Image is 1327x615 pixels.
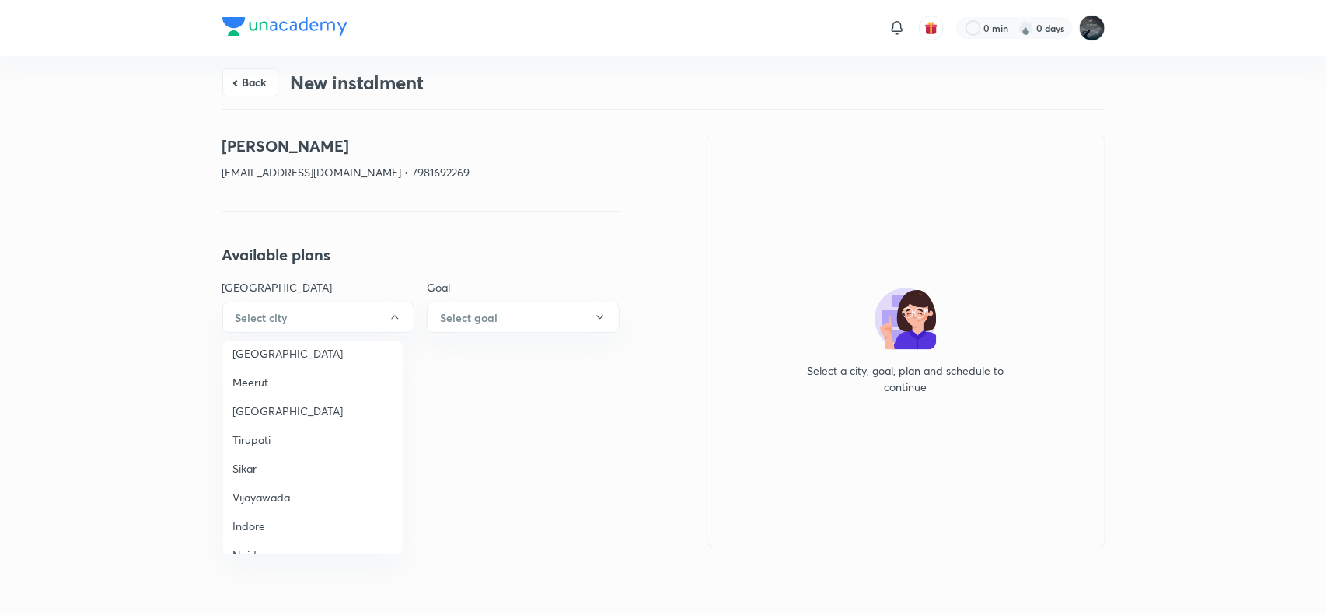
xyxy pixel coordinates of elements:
span: Noida [232,547,393,563]
span: Indore [232,518,393,534]
span: Tirupati [232,432,393,448]
span: Sikar [232,460,393,477]
span: Meerut [232,374,393,390]
span: Vijayawada [232,489,393,505]
span: [GEOGRAPHIC_DATA] [232,345,393,362]
span: [GEOGRAPHIC_DATA] [232,403,393,419]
